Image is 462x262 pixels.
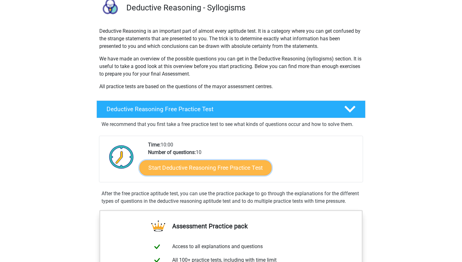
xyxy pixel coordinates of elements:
[143,141,362,182] div: 10:00 10
[126,3,360,13] h3: Deductive Reasoning - Syllogisms
[140,160,272,175] a: Start Deductive Reasoning Free Practice Test
[99,83,363,90] p: All practice tests are based on the questions of the mayor assessment centres.
[148,149,196,155] b: Number of questions:
[99,190,363,205] div: After the free practice aptitude test, you can use the practice package to go through the explana...
[102,121,360,128] p: We recommend that you first take a free practice test to see what kinds of questions occur and ho...
[99,55,363,78] p: We have made an overview of the possible questions you can get in the Deductive Reasoning (syllog...
[99,27,363,50] p: Deductive Reasoning is an important part of almost every aptitude test. It is a category where yo...
[107,105,334,113] h4: Deductive Reasoning Free Practice Test
[106,141,137,173] img: Clock
[94,100,368,118] a: Deductive Reasoning Free Practice Test
[148,142,161,148] b: Time:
